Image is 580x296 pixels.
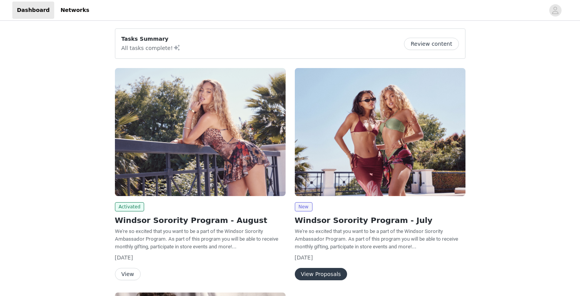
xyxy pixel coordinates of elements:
[295,68,465,196] img: Windsor
[295,215,465,226] h2: Windsor Sorority Program - July
[295,268,347,280] button: View Proposals
[115,68,286,196] img: Windsor
[56,2,94,19] a: Networks
[295,228,458,249] span: We're so excited that you want to be a part of the Windsor Sorority Ambassador Program. As part o...
[115,228,278,249] span: We're so excited that you want to be a part of the Windsor Sorority Ambassador Program. As part o...
[115,268,141,280] button: View
[295,254,313,261] span: [DATE]
[12,2,54,19] a: Dashboard
[552,4,559,17] div: avatar
[121,35,181,43] p: Tasks Summary
[115,215,286,226] h2: Windsor Sorority Program - August
[115,254,133,261] span: [DATE]
[404,38,459,50] button: Review content
[115,271,141,277] a: View
[121,43,181,52] p: All tasks complete!
[115,202,145,211] span: Activated
[295,271,347,277] a: View Proposals
[295,202,312,211] span: New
